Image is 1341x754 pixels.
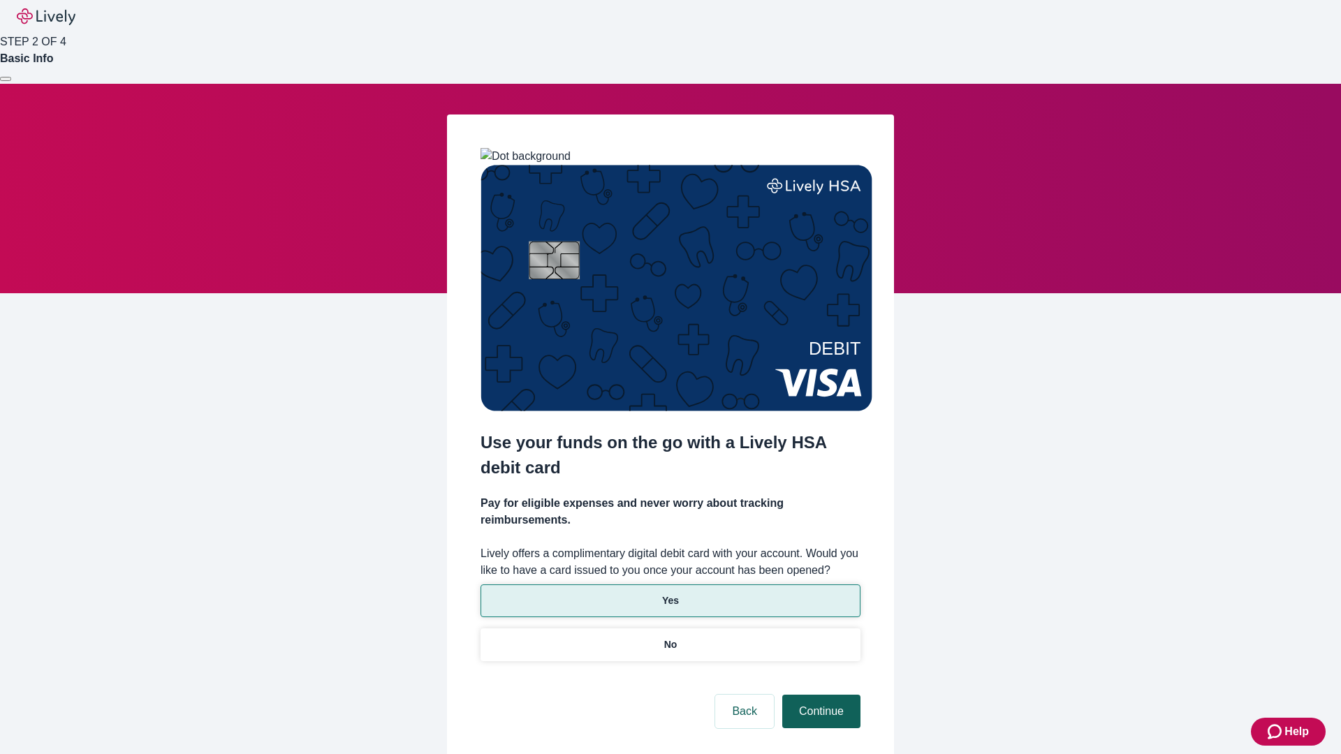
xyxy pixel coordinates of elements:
[481,430,860,480] h2: Use your funds on the go with a Lively HSA debit card
[481,584,860,617] button: Yes
[481,545,860,579] label: Lively offers a complimentary digital debit card with your account. Would you like to have a card...
[662,593,679,608] p: Yes
[17,8,75,25] img: Lively
[481,628,860,661] button: No
[481,165,872,411] img: Debit card
[782,695,860,728] button: Continue
[1251,718,1326,746] button: Zendesk support iconHelp
[481,495,860,528] h4: Pay for eligible expenses and never worry about tracking reimbursements.
[481,148,571,165] img: Dot background
[664,637,677,652] p: No
[1268,723,1284,740] svg: Zendesk support icon
[1284,723,1309,740] span: Help
[715,695,774,728] button: Back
